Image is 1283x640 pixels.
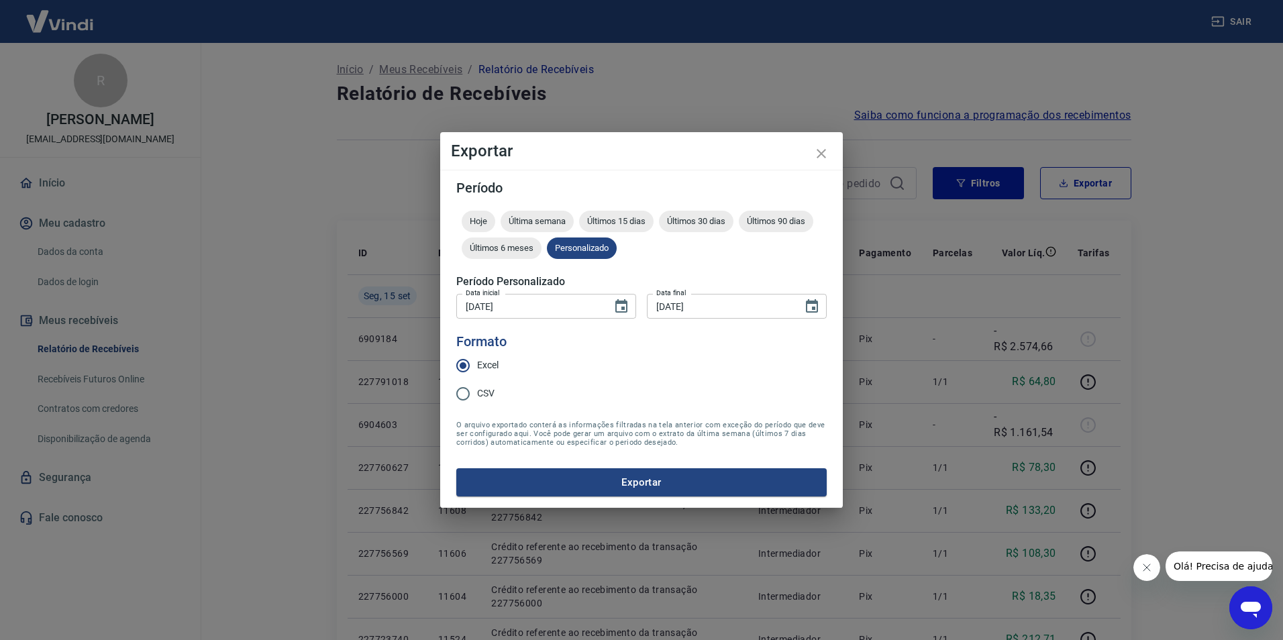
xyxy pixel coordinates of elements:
div: Últimos 6 meses [462,237,542,259]
div: Últimos 15 dias [579,211,654,232]
span: CSV [477,386,495,401]
iframe: Fechar mensagem [1133,554,1160,581]
div: Personalizado [547,237,617,259]
div: Hoje [462,211,495,232]
span: Olá! Precisa de ajuda? [8,9,113,20]
span: Últimos 90 dias [739,216,813,226]
div: Últimos 30 dias [659,211,733,232]
iframe: Mensagem da empresa [1166,551,1272,581]
h5: Período [456,181,827,195]
div: Últimos 90 dias [739,211,813,232]
span: Última semana [501,216,574,226]
button: Exportar [456,468,827,496]
button: Choose date, selected date is 8 de set de 2025 [608,293,635,320]
iframe: Botão para abrir a janela de mensagens [1229,586,1272,629]
div: Última semana [501,211,574,232]
button: close [805,138,837,170]
h5: Período Personalizado [456,275,827,288]
span: Últimos 30 dias [659,216,733,226]
label: Data final [656,288,686,298]
label: Data inicial [466,288,500,298]
span: Hoje [462,216,495,226]
input: DD/MM/YYYY [456,294,603,319]
span: Últimos 6 meses [462,243,542,253]
span: Personalizado [547,243,617,253]
span: Excel [477,358,499,372]
span: Últimos 15 dias [579,216,654,226]
button: Choose date, selected date is 15 de set de 2025 [799,293,825,320]
input: DD/MM/YYYY [647,294,793,319]
legend: Formato [456,332,507,352]
h4: Exportar [451,143,832,159]
span: O arquivo exportado conterá as informações filtradas na tela anterior com exceção do período que ... [456,421,827,447]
